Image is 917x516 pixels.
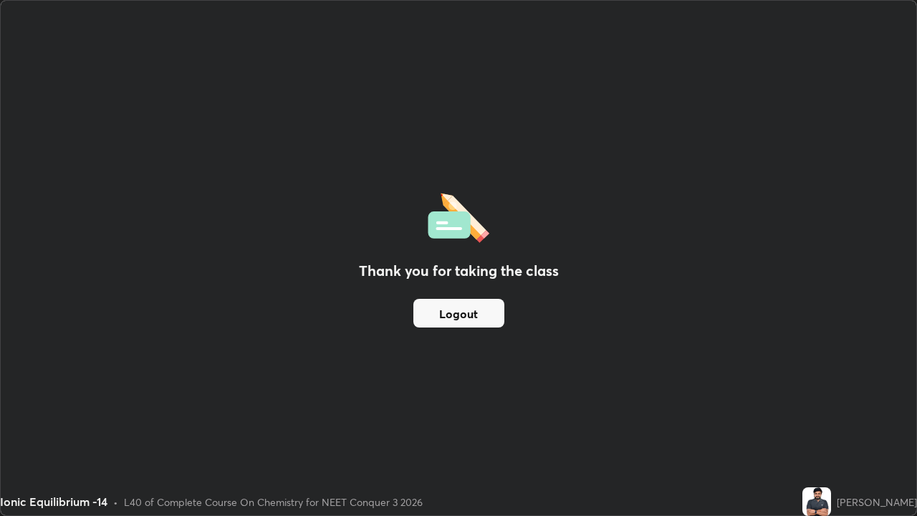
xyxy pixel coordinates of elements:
[359,260,559,282] h2: Thank you for taking the class
[113,494,118,510] div: •
[837,494,917,510] div: [PERSON_NAME]
[802,487,831,516] img: b678fab11c8e479983cbcbbb2042349f.jpg
[413,299,504,328] button: Logout
[124,494,423,510] div: L40 of Complete Course On Chemistry for NEET Conquer 3 2026
[428,188,489,243] img: offlineFeedback.1438e8b3.svg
